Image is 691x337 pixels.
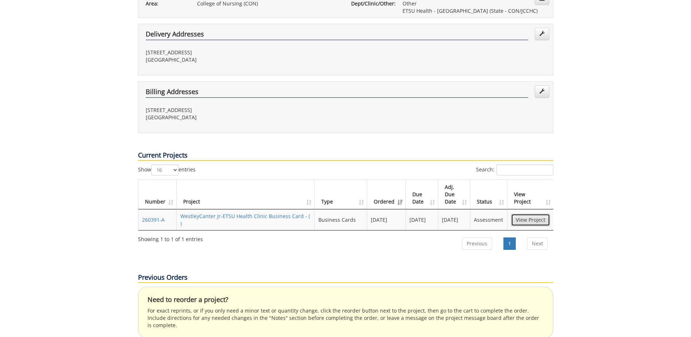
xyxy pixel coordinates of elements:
[438,209,471,230] td: [DATE]
[138,180,177,209] th: Number: activate to sort column ascending
[315,209,367,230] td: Business Cards
[146,49,340,56] p: [STREET_ADDRESS]
[146,106,340,114] p: [STREET_ADDRESS]
[177,180,315,209] th: Project: activate to sort column ascending
[462,237,492,250] a: Previous
[476,164,553,175] label: Search:
[138,233,203,243] div: Showing 1 to 1 of 1 entries
[535,28,549,40] a: Edit Addresses
[146,88,528,98] h4: Billing Addresses
[496,164,553,175] input: Search:
[507,180,554,209] th: View Project: activate to sort column ascending
[146,31,528,40] h4: Delivery Addresses
[138,164,196,175] label: Show entries
[406,180,438,209] th: Due Date: activate to sort column ascending
[151,164,178,175] select: Showentries
[146,114,340,121] p: [GEOGRAPHIC_DATA]
[406,209,438,230] td: [DATE]
[438,180,471,209] th: Adj. Due Date: activate to sort column ascending
[180,213,310,227] a: WestleyCanter Jr-ETSU Health Clinic Business Card - ( )
[511,214,550,226] a: View Project
[503,237,516,250] a: 1
[535,85,549,98] a: Edit Addresses
[146,56,340,63] p: [GEOGRAPHIC_DATA]
[470,209,507,230] td: Assessment
[367,180,406,209] th: Ordered: activate to sort column ascending
[138,273,553,283] p: Previous Orders
[148,307,544,329] p: For exact reprints, or if you only need a minor text or quantity change, click the reorder button...
[470,180,507,209] th: Status: activate to sort column ascending
[142,216,165,223] a: 260391-A
[527,237,548,250] a: Next
[403,7,546,15] p: ETSU Health - [GEOGRAPHIC_DATA] (State - CON/JCCHC)
[367,209,406,230] td: [DATE]
[148,296,544,303] h4: Need to reorder a project?
[138,151,553,161] p: Current Projects
[315,180,367,209] th: Type: activate to sort column ascending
